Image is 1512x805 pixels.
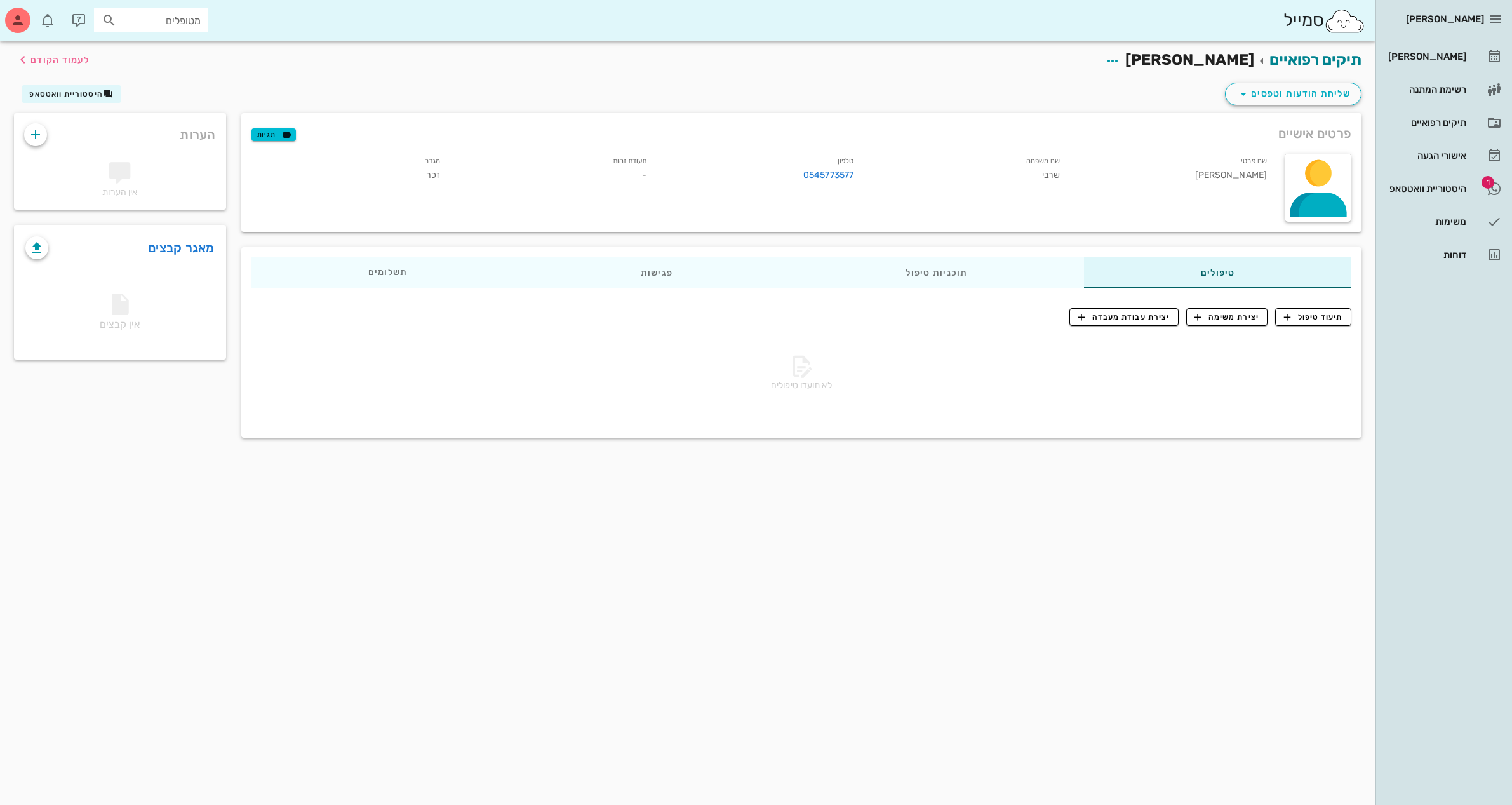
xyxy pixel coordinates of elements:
div: שרבי [864,151,1070,190]
button: היסטוריית וואטסאפ [22,85,121,103]
a: תיקים רפואיים [1381,107,1507,138]
span: [PERSON_NAME] [1125,51,1254,69]
div: היסטוריית וואטסאפ [1386,184,1466,194]
span: היסטוריית וואטסאפ [29,90,103,98]
div: פגישות [524,257,789,288]
small: שם משפחה [1026,157,1060,165]
div: תוכניות טיפול [789,257,1084,288]
button: תיעוד טיפול [1275,308,1351,326]
span: יצירת משימה [1194,311,1259,323]
span: תגיות [257,129,290,140]
span: אין קבצים [100,297,140,330]
span: לעמוד הקודם [30,55,90,65]
span: תג [37,10,45,18]
a: 0545773577 [803,168,853,182]
span: תיעוד טיפול [1284,311,1343,323]
button: שליחת הודעות וטפסים [1225,83,1361,105]
small: תעודת זהות [613,157,647,165]
div: טיפולים [1084,257,1351,288]
div: סמייל [1283,7,1365,34]
img: SmileCloud logo [1324,8,1365,34]
small: מגדר [425,157,440,165]
a: רשימת המתנה [1381,74,1507,105]
div: תיקים רפואיים [1386,118,1466,128]
button: לעמוד הקודם [15,48,90,71]
div: משימות [1386,217,1466,227]
div: הערות [14,113,226,150]
button: תגיות [251,128,296,141]
span: אין הערות [102,187,137,198]
span: תג [1482,176,1494,189]
span: יצירת עבודת מעבדה [1078,311,1170,323]
button: יצירת משימה [1186,308,1268,326]
a: אישורי הגעה [1381,140,1507,171]
span: לא תועדו טיפולים [771,380,832,391]
div: דוחות [1386,250,1466,260]
small: טלפון [838,157,854,165]
span: שליחת הודעות וטפסים [1236,86,1351,102]
div: רשימת המתנה [1386,85,1466,95]
span: תשלומים [368,268,407,277]
button: יצירת עבודת מעבדה [1069,308,1178,326]
a: תגהיסטוריית וואטסאפ [1381,173,1507,204]
span: - [642,170,646,180]
a: דוחות [1381,240,1507,270]
span: פרטים אישיים [1278,123,1351,144]
a: מאגר קבצים [148,238,215,258]
a: תיקים רפואיים [1269,51,1361,69]
a: [PERSON_NAME] [1381,41,1507,72]
div: [PERSON_NAME] [1071,151,1277,190]
a: משימות [1381,206,1507,237]
div: זכר [244,151,450,190]
span: [PERSON_NAME] [1406,13,1484,25]
div: [PERSON_NAME] [1386,51,1466,62]
small: שם פרטי [1241,157,1267,165]
div: אישורי הגעה [1386,151,1466,161]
